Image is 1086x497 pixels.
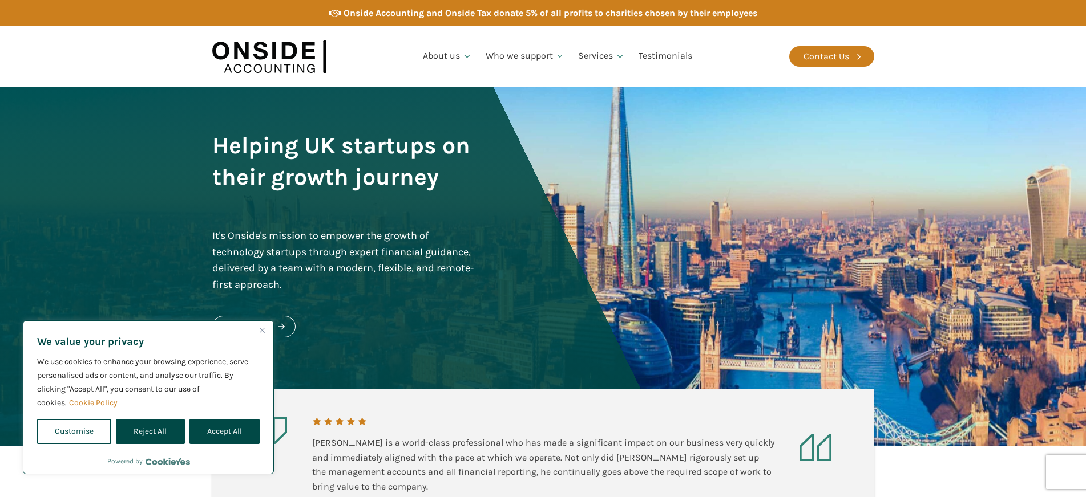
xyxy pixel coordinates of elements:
[571,37,632,76] a: Services
[116,419,184,444] button: Reject All
[146,458,190,465] a: Visit CookieYes website
[260,328,265,333] img: Close
[212,35,326,79] img: Onside Accounting
[344,6,757,21] div: Onside Accounting and Onside Tax donate 5% of all profits to charities chosen by their employees
[37,335,260,348] p: We value your privacy
[23,320,274,474] div: We value your privacy
[107,455,190,467] div: Powered by
[68,397,118,408] a: Cookie Policy
[37,355,260,410] p: We use cookies to enhance your browsing experience, serve personalised ads or content, and analys...
[212,316,296,337] a: Learn More
[416,37,479,76] a: About us
[632,37,699,76] a: Testimonials
[189,419,260,444] button: Accept All
[37,419,111,444] button: Customise
[804,49,849,64] div: Contact Us
[227,319,273,334] div: Learn More
[212,227,477,293] div: It's Onside's mission to empower the growth of technology startups through expert financial guida...
[255,323,269,337] button: Close
[212,130,477,193] h1: Helping UK startups on their growth journey
[479,37,572,76] a: Who we support
[789,46,874,67] a: Contact Us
